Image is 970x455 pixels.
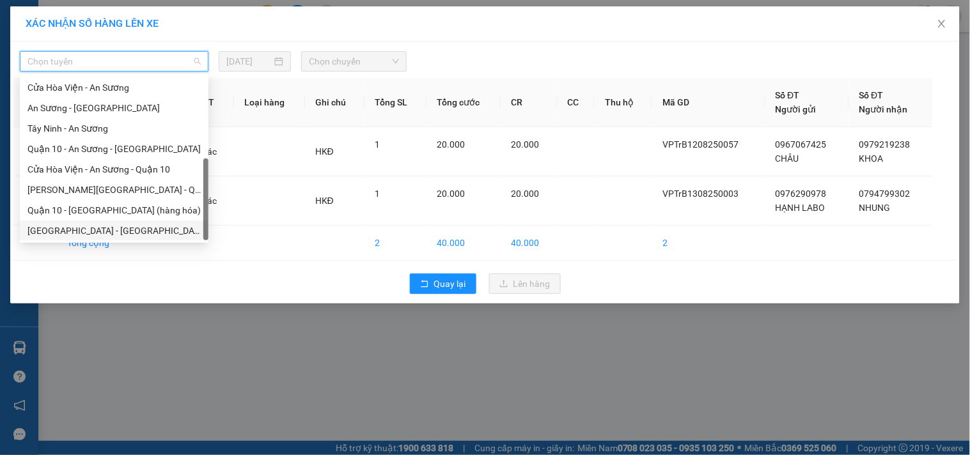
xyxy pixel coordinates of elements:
[27,162,201,176] div: Cửa Hòa Viện - An Sương - Quận 10
[20,77,208,98] div: Cửa Hòa Viện - An Sương
[410,274,476,294] button: rollbackQuay lại
[226,54,272,68] input: 13/08/2025
[489,274,561,294] button: uploadLên hàng
[375,139,380,150] span: 1
[27,203,201,217] div: Quận 10 - [GEOGRAPHIC_DATA] (hàng hóa)
[364,78,426,127] th: Tổng SL
[776,139,827,150] span: 0967067425
[859,90,884,100] span: Số ĐT
[57,226,150,261] td: Tổng cộng
[420,279,429,289] span: rollback
[27,224,201,238] div: [GEOGRAPHIC_DATA] - [GEOGRAPHIC_DATA] (vip)
[558,78,595,127] th: CC
[27,101,201,115] div: An Sương - [GEOGRAPHIC_DATA]
[20,98,208,118] div: An Sương - Tây Ninh
[375,189,380,199] span: 1
[426,78,501,127] th: Tổng cước
[859,104,908,114] span: Người nhận
[511,189,539,199] span: 20.000
[437,189,465,199] span: 20.000
[305,78,365,127] th: Ghi chú
[776,153,799,164] span: CHÂU
[20,159,208,180] div: Cửa Hòa Viện - An Sương - Quận 10
[776,90,800,100] span: Số ĐT
[13,176,57,226] td: 2
[27,81,201,95] div: Cửa Hòa Viện - An Sương
[186,127,234,176] td: Khác
[27,52,201,71] span: Chọn tuyến
[434,277,466,291] span: Quay lại
[595,78,652,127] th: Thu hộ
[859,139,911,150] span: 0979219238
[186,176,234,226] td: Khác
[27,142,201,156] div: Quận 10 - An Sương - [GEOGRAPHIC_DATA]
[511,139,539,150] span: 20.000
[20,139,208,159] div: Quận 10 - An Sương - Cửa Hòa Viện
[776,203,825,213] span: HẠNH LABO
[20,220,208,241] div: Hồ Chí Minh - Tây Ninh (vip)
[26,17,159,29] span: XÁC NHẬN SỐ HÀNG LÊN XE
[662,189,739,199] span: VPTrB1308250003
[234,78,305,127] th: Loại hàng
[13,127,57,176] td: 1
[859,189,911,199] span: 0794799302
[652,78,765,127] th: Mã GD
[859,203,891,213] span: NHUNG
[309,52,399,71] span: Chọn chuyến
[364,226,426,261] td: 2
[924,6,960,42] button: Close
[20,200,208,220] div: Quận 10 - Dương MInh Châu (hàng hóa)
[776,189,827,199] span: 0976290978
[315,146,334,157] span: HKĐ
[859,153,884,164] span: KHOA
[186,78,234,127] th: ĐVT
[662,139,739,150] span: VPTrB1208250057
[426,226,501,261] td: 40.000
[13,78,57,127] th: STT
[437,139,465,150] span: 20.000
[20,118,208,139] div: Tây Ninh - An Sương
[20,180,208,200] div: Dương Minh Châu - Quận 10 (hàng hóa)
[937,19,947,29] span: close
[27,121,201,135] div: Tây Ninh - An Sương
[315,196,334,206] span: HKĐ
[501,226,558,261] td: 40.000
[776,104,817,114] span: Người gửi
[27,183,201,197] div: [PERSON_NAME][GEOGRAPHIC_DATA] - Quận 10 (hàng hóa)
[501,78,558,127] th: CR
[652,226,765,261] td: 2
